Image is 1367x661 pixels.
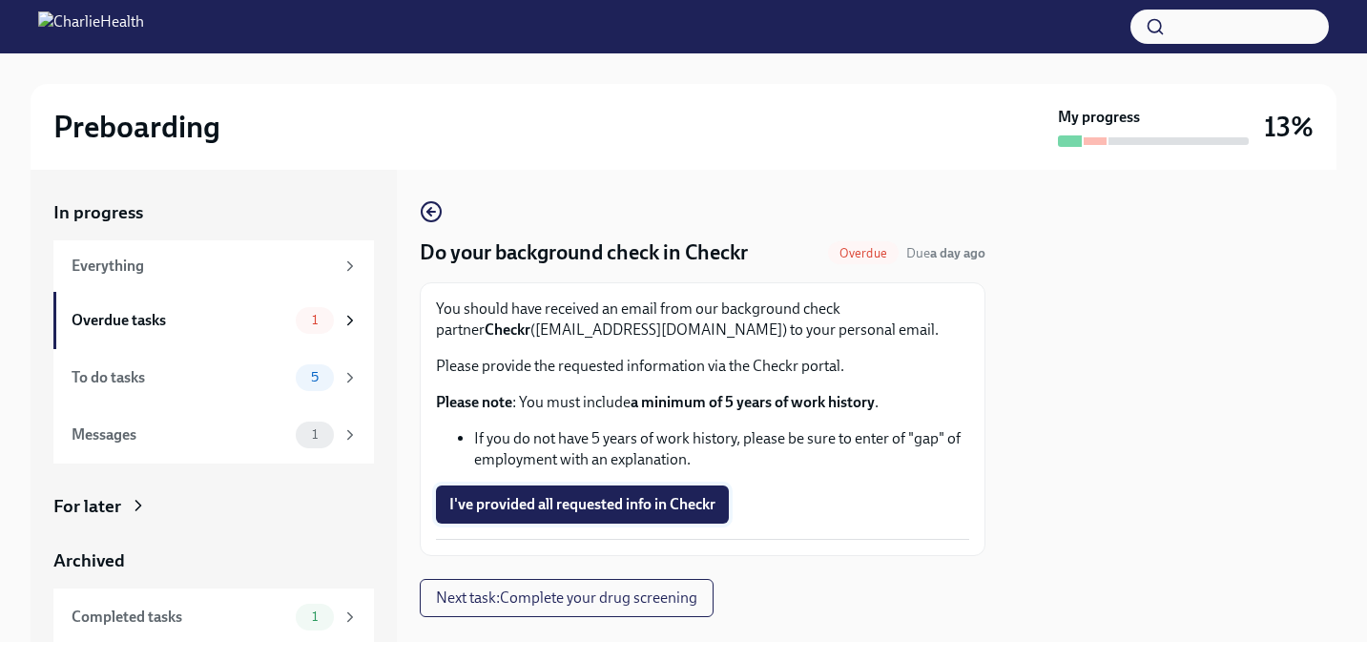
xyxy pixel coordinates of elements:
[485,320,530,339] strong: Checkr
[420,579,714,617] button: Next task:Complete your drug screening
[1264,110,1314,144] h3: 13%
[53,349,374,406] a: To do tasks5
[436,392,969,413] p: : You must include .
[631,393,875,411] strong: a minimum of 5 years of work history
[72,607,288,628] div: Completed tasks
[53,292,374,349] a: Overdue tasks1
[53,240,374,292] a: Everything
[420,238,748,267] h4: Do your background check in Checkr
[53,406,374,464] a: Messages1
[38,11,144,42] img: CharlieHealth
[449,495,715,514] span: I've provided all requested info in Checkr
[300,313,329,327] span: 1
[300,427,329,442] span: 1
[72,310,288,331] div: Overdue tasks
[53,494,374,519] a: For later
[906,245,985,261] span: Due
[53,548,374,573] a: Archived
[300,370,330,384] span: 5
[1058,107,1140,128] strong: My progress
[436,393,512,411] strong: Please note
[930,245,985,261] strong: a day ago
[906,244,985,262] span: September 1st, 2025 06:00
[72,367,288,388] div: To do tasks
[436,299,969,341] p: You should have received an email from our background check partner ([EMAIL_ADDRESS][DOMAIN_NAME]...
[72,424,288,445] div: Messages
[436,356,969,377] p: Please provide the requested information via the Checkr portal.
[436,485,729,524] button: I've provided all requested info in Checkr
[53,589,374,646] a: Completed tasks1
[53,200,374,225] a: In progress
[474,428,969,470] li: If you do not have 5 years of work history, please be sure to enter of "gap" of employment with a...
[72,256,334,277] div: Everything
[53,494,121,519] div: For later
[53,108,220,146] h2: Preboarding
[828,246,899,260] span: Overdue
[300,609,329,624] span: 1
[436,589,697,608] span: Next task : Complete your drug screening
